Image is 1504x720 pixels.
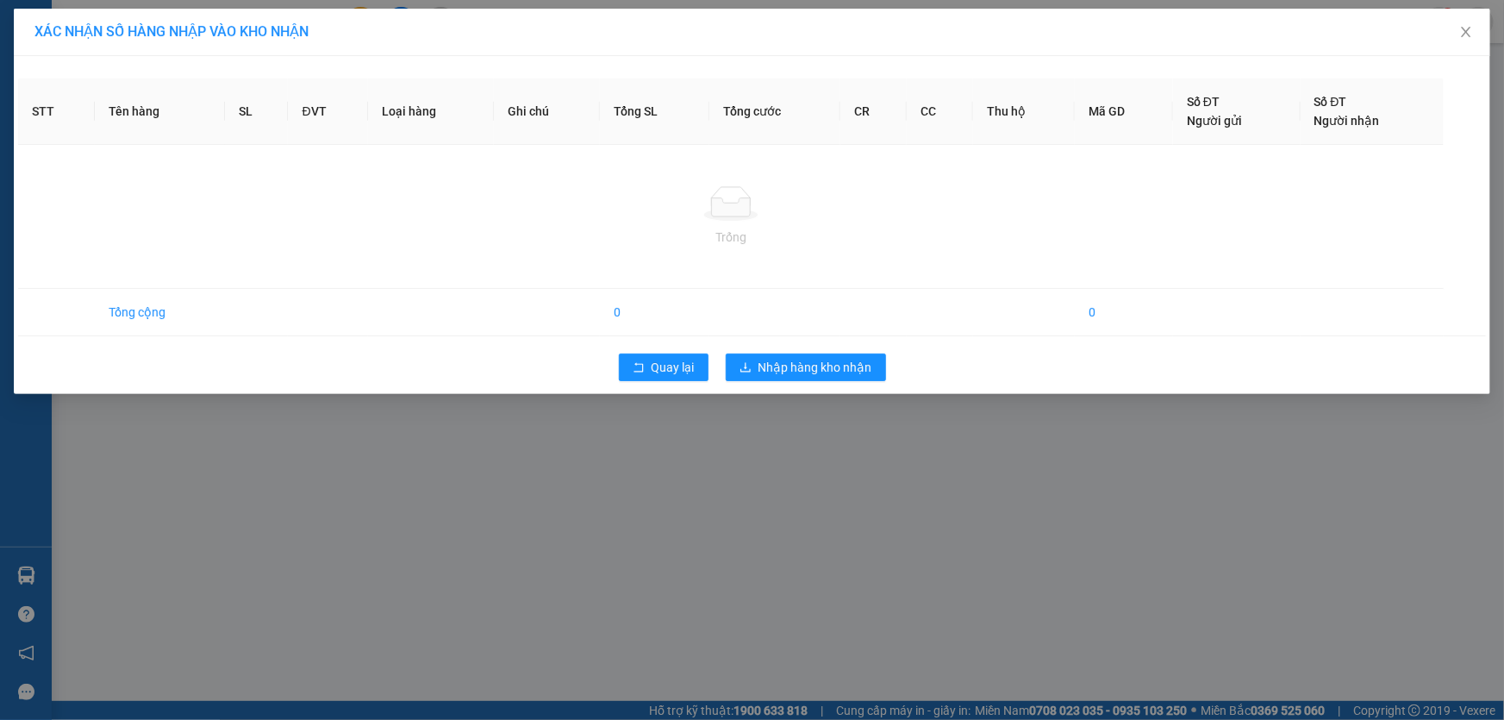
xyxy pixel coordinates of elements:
[1075,289,1173,336] td: 0
[726,354,886,381] button: downloadNhập hàng kho nhận
[494,78,600,145] th: Ghi chú
[1314,95,1347,109] span: Số ĐT
[740,361,752,375] span: download
[1442,9,1490,57] button: Close
[633,361,645,375] span: rollback
[1187,114,1242,128] span: Người gửi
[1075,78,1173,145] th: Mã GD
[600,289,710,336] td: 0
[619,354,708,381] button: rollbackQuay lại
[288,78,367,145] th: ĐVT
[1314,114,1380,128] span: Người nhận
[32,228,1430,247] div: Trống
[652,358,695,377] span: Quay lại
[18,78,95,145] th: STT
[840,78,907,145] th: CR
[1459,25,1473,39] span: close
[973,78,1075,145] th: Thu hộ
[907,78,973,145] th: CC
[1187,95,1220,109] span: Số ĐT
[600,78,710,145] th: Tổng SL
[225,78,289,145] th: SL
[34,23,309,40] span: XÁC NHẬN SỐ HÀNG NHẬP VÀO KHO NHẬN
[368,78,494,145] th: Loại hàng
[709,78,840,145] th: Tổng cước
[95,289,225,336] td: Tổng cộng
[95,78,225,145] th: Tên hàng
[758,358,872,377] span: Nhập hàng kho nhận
